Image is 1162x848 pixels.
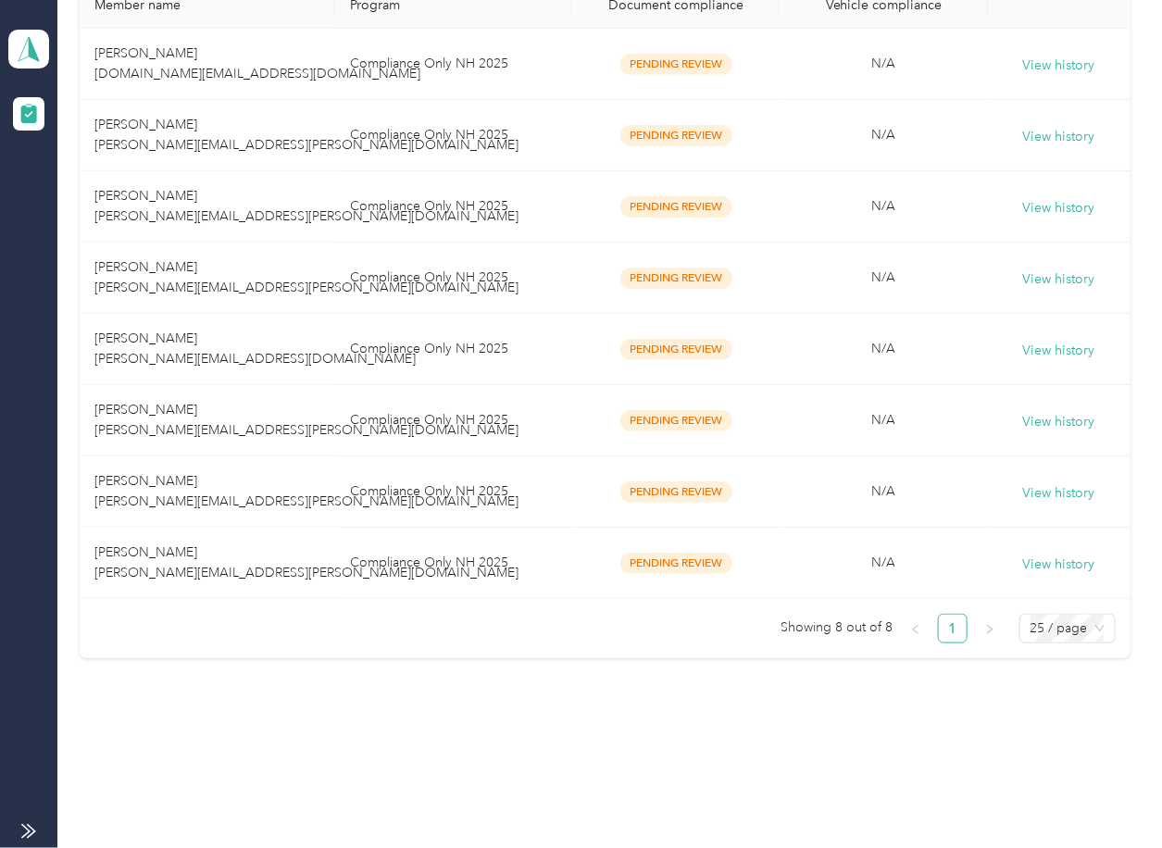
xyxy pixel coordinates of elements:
[1031,615,1105,642] span: 25 / page
[1058,744,1162,848] iframe: Everlance-gr Chat Button Frame
[872,555,896,570] span: N/A
[1023,269,1095,290] button: View history
[335,243,571,314] td: Compliance Only NH 2025
[620,268,732,289] span: Pending Review
[1023,198,1095,218] button: View history
[335,100,571,171] td: Compliance Only NH 2025
[1023,412,1095,432] button: View history
[94,259,519,295] span: [PERSON_NAME] [PERSON_NAME][EMAIL_ADDRESS][PERSON_NAME][DOMAIN_NAME]
[94,473,519,509] span: [PERSON_NAME] [PERSON_NAME][EMAIL_ADDRESS][PERSON_NAME][DOMAIN_NAME]
[938,614,968,643] li: 1
[335,385,571,456] td: Compliance Only NH 2025
[872,483,896,499] span: N/A
[94,544,519,580] span: [PERSON_NAME] [PERSON_NAME][EMAIL_ADDRESS][PERSON_NAME][DOMAIN_NAME]
[335,456,571,528] td: Compliance Only NH 2025
[1023,483,1095,504] button: View history
[620,410,732,431] span: Pending Review
[335,528,571,599] td: Compliance Only NH 2025
[1023,555,1095,575] button: View history
[872,341,896,356] span: N/A
[1023,56,1095,76] button: View history
[872,198,896,214] span: N/A
[975,614,1005,643] button: right
[781,614,893,642] span: Showing 8 out of 8
[620,196,732,218] span: Pending Review
[335,314,571,385] td: Compliance Only NH 2025
[335,29,571,100] td: Compliance Only NH 2025
[94,402,519,438] span: [PERSON_NAME] [PERSON_NAME][EMAIL_ADDRESS][PERSON_NAME][DOMAIN_NAME]
[620,54,732,75] span: Pending Review
[94,188,519,224] span: [PERSON_NAME] [PERSON_NAME][EMAIL_ADDRESS][PERSON_NAME][DOMAIN_NAME]
[872,56,896,71] span: N/A
[984,624,995,635] span: right
[872,269,896,285] span: N/A
[1023,127,1095,147] button: View history
[94,330,416,367] span: [PERSON_NAME] [PERSON_NAME][EMAIL_ADDRESS][DOMAIN_NAME]
[872,127,896,143] span: N/A
[620,125,732,146] span: Pending Review
[620,339,732,360] span: Pending Review
[620,553,732,574] span: Pending Review
[872,412,896,428] span: N/A
[901,614,931,643] button: left
[1019,614,1116,643] div: Page Size
[94,117,519,153] span: [PERSON_NAME] [PERSON_NAME][EMAIL_ADDRESS][PERSON_NAME][DOMAIN_NAME]
[335,171,571,243] td: Compliance Only NH 2025
[975,614,1005,643] li: Next Page
[620,481,732,503] span: Pending Review
[901,614,931,643] li: Previous Page
[910,624,921,635] span: left
[94,45,420,81] span: [PERSON_NAME] [DOMAIN_NAME][EMAIL_ADDRESS][DOMAIN_NAME]
[939,615,967,642] a: 1
[1023,341,1095,361] button: View history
